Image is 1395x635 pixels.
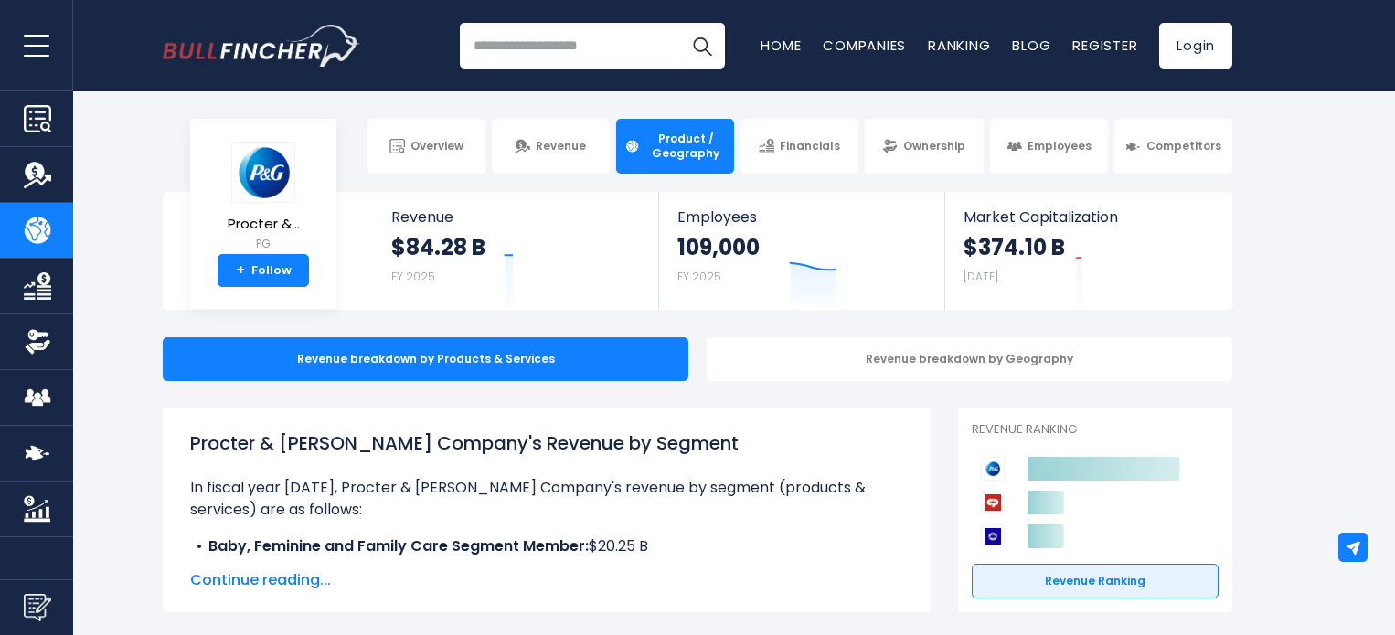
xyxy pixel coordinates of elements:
[227,141,301,255] a: Procter &... PG
[190,477,903,521] p: In fiscal year [DATE], Procter & [PERSON_NAME] Company's revenue by segment (products & services)...
[964,233,1065,261] strong: $374.10 B
[24,328,51,355] img: Ownership
[367,119,485,174] a: Overview
[536,139,586,153] span: Revenue
[865,119,983,174] a: Ownership
[981,491,1005,514] img: Colgate-Palmolive Company competitors logo
[972,422,1219,438] p: Revenue Ranking
[677,233,760,261] strong: 109,000
[679,23,725,69] button: Search
[659,192,943,310] a: Employees 109,000 FY 2025
[1028,139,1092,153] span: Employees
[616,119,734,174] a: Product / Geography
[228,217,300,232] span: Procter &...
[1012,36,1050,55] a: Blog
[163,25,360,67] img: Bullfincher logo
[208,535,589,556] b: Baby, Feminine and Family Care Segment Member:
[190,535,903,557] li: $20.25 B
[780,139,840,153] span: Financials
[903,139,965,153] span: Ownership
[1114,119,1232,174] a: Competitors
[236,262,245,279] strong: +
[391,233,485,261] strong: $84.28 B
[190,429,903,457] h1: Procter & [PERSON_NAME] Company's Revenue by Segment
[190,569,903,591] span: Continue reading...
[1072,36,1137,55] a: Register
[981,457,1005,481] img: Procter & Gamble Company competitors logo
[945,192,1230,310] a: Market Capitalization $374.10 B [DATE]
[972,564,1219,598] a: Revenue Ranking
[218,254,309,287] a: +Follow
[645,132,726,160] span: Product / Geography
[707,337,1232,381] div: Revenue breakdown by Geography
[740,119,858,174] a: Financials
[391,208,641,226] span: Revenue
[964,208,1212,226] span: Market Capitalization
[163,337,688,381] div: Revenue breakdown by Products & Services
[391,269,435,284] small: FY 2025
[492,119,610,174] a: Revenue
[677,269,721,284] small: FY 2025
[228,236,300,252] small: PG
[373,192,659,310] a: Revenue $84.28 B FY 2025
[761,36,801,55] a: Home
[990,119,1108,174] a: Employees
[823,36,906,55] a: Companies
[981,524,1005,548] img: Kimberly-Clark Corporation competitors logo
[1146,139,1221,153] span: Competitors
[928,36,990,55] a: Ranking
[964,269,998,284] small: [DATE]
[410,139,463,153] span: Overview
[677,208,925,226] span: Employees
[163,25,359,67] a: Go to homepage
[1159,23,1232,69] a: Login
